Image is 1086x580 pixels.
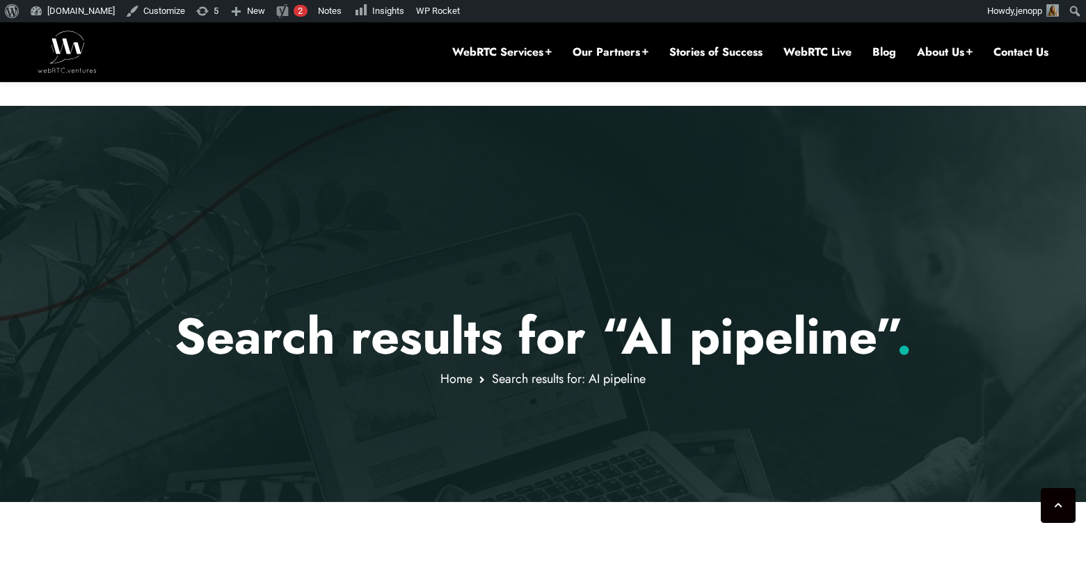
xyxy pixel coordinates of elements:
[492,370,646,388] span: Search results for: AI pipeline
[372,6,404,16] span: Insights
[440,370,472,388] a: Home
[452,45,552,60] a: WebRTC Services
[783,45,852,60] a: WebRTC Live
[298,6,303,16] span: 2
[38,31,97,72] img: WebRTC.ventures
[872,45,896,60] a: Blog
[573,45,648,60] a: Our Partners
[1016,6,1042,16] span: jenopp
[896,300,912,373] span: .
[993,45,1048,60] a: Contact Us
[917,45,973,60] a: About Us
[669,45,762,60] a: Stories of Success
[136,306,950,366] p: Search results for “AI pipeline”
